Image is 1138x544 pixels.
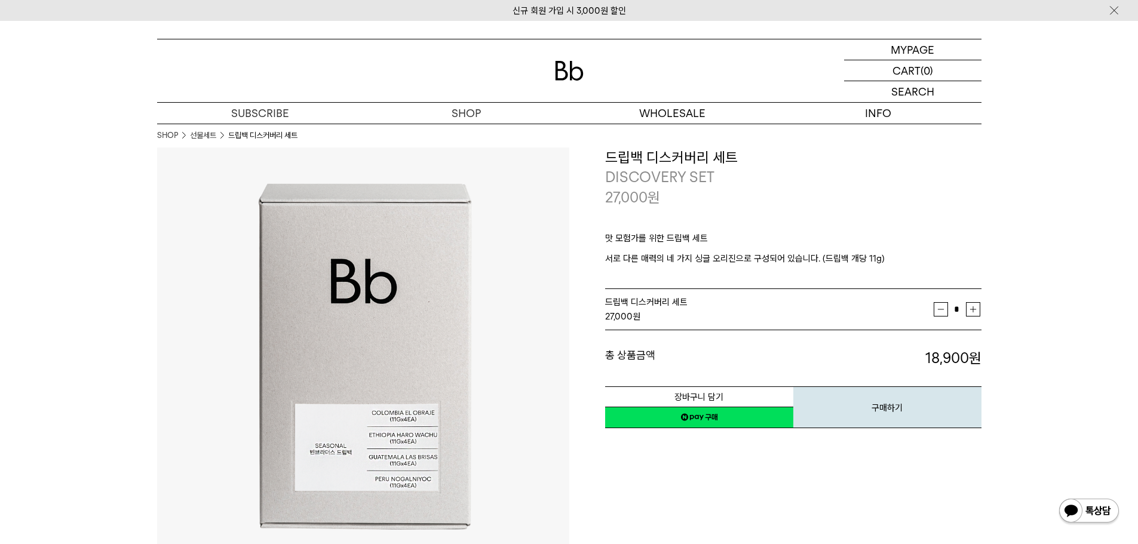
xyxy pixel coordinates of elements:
[605,348,793,368] dt: 총 상품금액
[844,39,981,60] a: MYPAGE
[891,81,934,102] p: SEARCH
[891,39,934,60] p: MYPAGE
[921,60,933,81] p: (0)
[157,103,363,124] a: SUBSCRIBE
[190,130,216,142] a: 선물세트
[605,251,981,266] p: 서로 다른 매력의 네 가지 싱글 오리진으로 구성되어 있습니다. (드립백 개당 11g)
[605,167,981,188] p: DISCOVERY SET
[157,130,178,142] a: SHOP
[605,386,793,407] button: 장바구니 담기
[569,103,775,124] p: WHOLESALE
[363,103,569,124] a: SHOP
[1058,497,1120,526] img: 카카오톡 채널 1:1 채팅 버튼
[228,130,297,142] li: 드립백 디스커버리 세트
[555,61,584,81] img: 로고
[648,189,660,206] span: 원
[892,60,921,81] p: CART
[775,103,981,124] p: INFO
[605,231,981,251] p: 맛 모험가를 위한 드립백 세트
[844,60,981,81] a: CART (0)
[966,302,980,316] button: 증가
[605,407,793,428] a: 새창
[925,349,981,367] strong: 18,900
[605,297,688,308] span: 드립백 디스커버리 세트
[605,309,934,324] div: 원
[605,311,633,322] strong: 27,000
[605,147,981,168] h3: 드립백 디스커버리 세트
[605,188,660,208] p: 27,000
[793,386,981,428] button: 구매하기
[969,349,981,367] b: 원
[513,5,626,16] a: 신규 회원 가입 시 3,000원 할인
[934,302,948,316] button: 감소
